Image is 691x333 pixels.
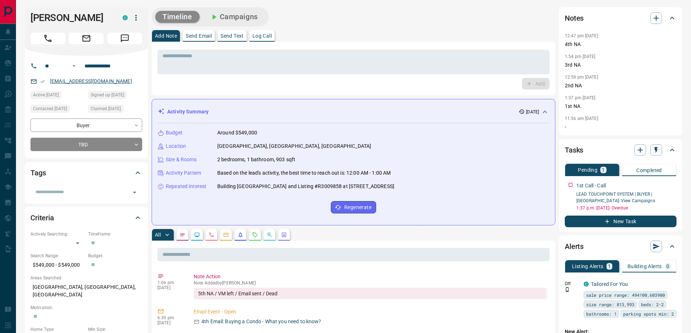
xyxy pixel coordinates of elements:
[628,264,662,269] p: Building Alerts
[91,91,124,99] span: Signed up [DATE]
[33,91,59,99] span: Active [DATE]
[565,123,676,131] p: -
[586,301,634,308] span: size range: 813,993
[30,118,142,132] div: Buyer
[641,301,664,308] span: beds: 2-2
[565,103,676,110] p: 1st NA
[50,78,132,84] a: [EMAIL_ADDRESS][DOMAIN_NAME]
[166,183,206,190] p: Repeated Interest
[217,156,295,163] p: 2 bedrooms, 1 bathroom, 903 sqft
[30,138,142,151] div: TBD
[166,169,201,177] p: Activity Pattern
[69,33,104,44] span: Email
[565,75,598,80] p: 12:59 pm [DATE]
[40,79,45,84] svg: Email Verified
[281,232,287,238] svg: Agent Actions
[194,232,200,238] svg: Lead Browsing Activity
[157,285,183,290] p: [DATE]
[217,142,371,150] p: [GEOGRAPHIC_DATA], [GEOGRAPHIC_DATA], [GEOGRAPHIC_DATA]
[194,280,547,286] p: Note Added by [PERSON_NAME]
[217,129,257,137] p: Around $549,000
[565,82,676,90] p: 2nd NA
[30,91,85,101] div: Sat Aug 09 2025
[565,33,598,38] p: 12:47 pm [DATE]
[30,281,142,301] p: [GEOGRAPHIC_DATA], [GEOGRAPHIC_DATA], [GEOGRAPHIC_DATA]
[576,205,676,211] p: 1:37 p.m. [DATE] - Overdue
[586,310,617,317] span: bathrooms: 1
[591,281,628,287] a: Tailored For You
[565,61,676,69] p: 3rd NA
[565,41,676,48] p: 4th NA
[252,33,272,38] p: Log Call
[331,201,376,213] button: Regenerate
[155,11,200,23] button: Timeline
[217,183,394,190] p: Building [GEOGRAPHIC_DATA] and Listing #R3009858 at [STREET_ADDRESS]
[194,288,547,299] div: 5th NA / VM left / Email sent / Dead
[565,241,584,252] h2: Alerts
[526,109,539,115] p: [DATE]
[167,108,209,116] p: Activity Summary
[217,169,391,177] p: Based on the lead's activity, the best time to reach out is: 12:00 AM - 1:00 AM
[565,144,583,156] h2: Tasks
[30,105,85,115] div: Sat Aug 09 2025
[30,231,85,237] p: Actively Searching:
[30,167,46,179] h2: Tags
[565,9,676,27] div: Notes
[30,212,54,224] h2: Criteria
[565,216,676,227] button: New Task
[180,232,185,238] svg: Notes
[30,326,85,333] p: Home Type:
[201,318,321,325] p: 4th Email: Buying a Condo - What you need to know?
[107,33,142,44] span: Message
[576,182,606,190] p: 1st Call - Call
[155,232,161,237] p: All
[30,253,85,259] p: Search Range:
[88,326,142,333] p: Min Size:
[166,129,182,137] p: Budget
[33,105,67,112] span: Contacted [DATE]
[578,167,597,172] p: Pending
[123,15,128,20] div: condos.ca
[565,116,598,121] p: 11:56 am [DATE]
[565,54,596,59] p: 1:54 pm [DATE]
[223,232,229,238] svg: Emails
[166,156,197,163] p: Size & Rooms
[565,95,596,100] p: 1:37 pm [DATE]
[91,105,121,112] span: Claimed [DATE]
[70,62,78,70] button: Open
[30,275,142,281] p: Areas Searched:
[608,264,611,269] p: 1
[623,310,674,317] span: parking spots min: 2
[572,264,604,269] p: Listing Alerts
[267,232,272,238] svg: Opportunities
[666,264,669,269] p: 0
[252,232,258,238] svg: Requests
[194,273,547,280] p: Note Action
[584,282,589,287] div: condos.ca
[202,11,265,23] button: Campaigns
[565,12,584,24] h2: Notes
[30,304,142,311] p: Motivation:
[238,232,243,238] svg: Listing Alerts
[30,164,142,182] div: Tags
[586,291,665,299] span: sale price range: 494100,603900
[565,141,676,159] div: Tasks
[186,33,212,38] p: Send Email
[166,142,186,150] p: Location
[157,280,183,285] p: 1:06 pm
[194,308,547,316] p: Email Event - Open
[565,280,579,287] p: Off
[157,320,183,325] p: [DATE]
[30,33,65,44] span: Call
[30,209,142,226] div: Criteria
[565,287,570,292] svg: Push Notification Only
[88,253,142,259] p: Budget:
[636,168,662,173] p: Completed
[602,167,605,172] p: 1
[30,12,112,24] h1: [PERSON_NAME]
[129,187,140,197] button: Open
[88,91,142,101] div: Sat Aug 09 2025
[209,232,214,238] svg: Calls
[576,192,655,203] a: LEAD TOUCHPOINT SYSTEM | BUYER | [GEOGRAPHIC_DATA]- View Campaigns
[221,33,244,38] p: Send Text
